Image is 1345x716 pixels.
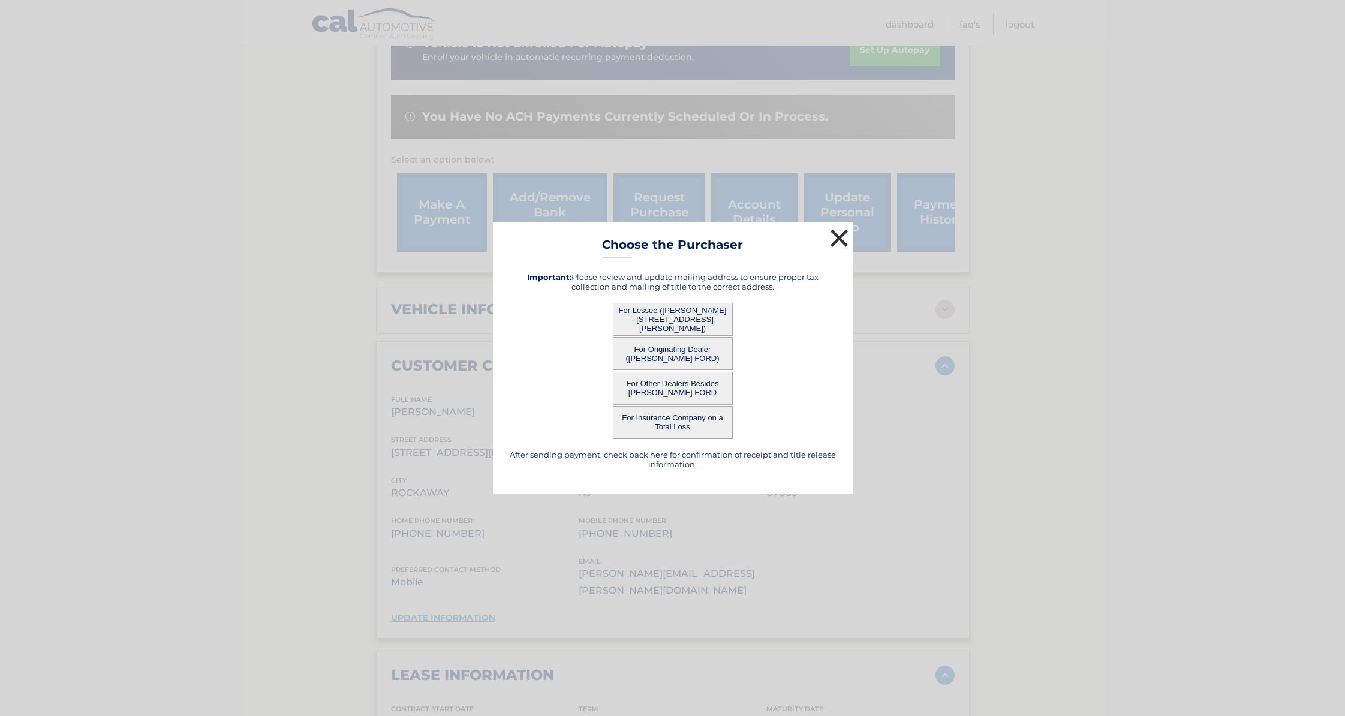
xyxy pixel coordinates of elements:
[602,237,743,258] h3: Choose the Purchaser
[508,272,838,291] h5: Please review and update mailing address to ensure proper tax collection and mailing of title to ...
[828,226,851,250] button: ×
[613,337,733,370] button: For Originating Dealer ([PERSON_NAME] FORD)
[613,303,733,336] button: For Lessee ([PERSON_NAME] - [STREET_ADDRESS][PERSON_NAME])
[613,372,733,405] button: For Other Dealers Besides [PERSON_NAME] FORD
[613,406,733,439] button: For Insurance Company on a Total Loss
[508,450,838,469] h5: After sending payment, check back here for confirmation of receipt and title release information.
[527,272,571,282] strong: Important:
